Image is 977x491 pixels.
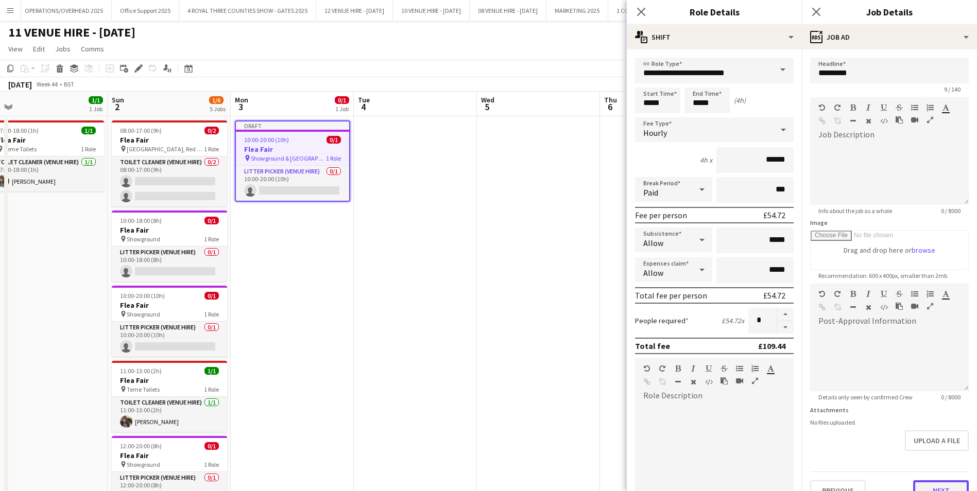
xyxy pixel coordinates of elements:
button: Bold [674,364,681,373]
button: Underline [705,364,712,373]
span: Mon [235,95,248,104]
div: 1 Job [335,105,349,113]
span: 11:00-13:00 (2h) [120,367,162,375]
button: Horizontal Line [674,378,681,386]
div: Shift [627,25,802,49]
app-card-role: Toilet Cleaner (Venue Hire)0/208:00-17:00 (9h) [112,156,227,206]
a: View [4,42,27,56]
span: 1 Role [326,154,341,162]
span: 0/1 [204,217,219,224]
button: Clear Formatting [865,117,872,125]
span: Wed [481,95,494,104]
span: 10:00-18:00 (8h) [120,217,162,224]
button: Ordered List [927,290,934,298]
button: Text Color [942,103,949,112]
span: 5 [479,101,494,113]
button: Clear Formatting [865,303,872,311]
span: Showground & [GEOGRAPHIC_DATA] [251,154,326,162]
button: Paste as plain text [896,116,903,124]
span: 3 [233,101,248,113]
button: HTML Code [880,303,887,311]
button: 08 VENUE HIRE - [DATE] [470,1,546,21]
app-job-card: 08:00-17:00 (9h)0/2Flea Fair [GEOGRAPHIC_DATA], Red Toilets1 RoleToilet Cleaner (Venue Hire)0/208... [112,120,227,206]
div: No files uploaded. [810,418,969,426]
span: Allow [643,268,663,278]
app-job-card: 11:00-13:00 (2h)1/1Flea Fair Teme Toilets1 RoleToilet Cleaner (Venue Hire)1/111:00-13:00 (2h)[PER... [112,361,227,432]
label: People required [635,316,689,325]
span: 1 Role [204,310,219,318]
button: Redo [834,290,841,298]
button: Underline [880,103,887,112]
button: 1 COUNTRYTASTIC - SHOWS 2025 [608,1,711,21]
div: Draft [236,121,349,130]
div: [DATE] [8,79,32,90]
button: Italic [865,290,872,298]
div: 5 Jobs [210,105,226,113]
button: Fullscreen [927,302,934,310]
button: Increase [777,308,794,321]
span: 12:00-20:00 (8h) [120,442,162,450]
div: Fee per person [635,210,687,220]
span: 1 Role [81,145,96,153]
app-card-role: Litter Picker (Venue Hire)0/110:00-20:00 (10h) [236,166,349,201]
span: 0 / 8000 [933,207,969,215]
span: 10:00-20:00 (10h) [244,136,289,144]
span: Paid [643,187,658,198]
button: Undo [643,364,650,373]
span: 08:00-17:00 (9h) [120,127,162,134]
a: Edit [29,42,49,56]
h3: Role Details [627,5,802,19]
span: 0/1 [204,292,219,300]
h3: Flea Fair [112,135,227,145]
app-card-role: Litter Picker (Venue Hire)0/110:00-18:00 (8h) [112,247,227,282]
span: 0/2 [204,127,219,134]
h3: Flea Fair [112,225,227,235]
button: Unordered List [736,364,743,373]
span: Allow [643,238,663,248]
span: 6 [603,101,617,113]
h1: 11 VENUE HIRE - [DATE] [8,25,135,40]
span: Comms [81,44,104,54]
button: Redo [834,103,841,112]
button: Horizontal Line [849,303,856,311]
span: 1/6 [209,96,224,104]
button: 10 VENUE HIRE - [DATE] [393,1,470,21]
button: Ordered List [927,103,934,112]
button: Strikethrough [896,103,903,112]
button: Undo [818,103,826,112]
a: Jobs [51,42,75,56]
div: £54.72 [763,210,785,220]
div: 10:00-20:00 (10h)0/1Flea Fair Showground1 RoleLitter Picker (Venue Hire)0/110:00-20:00 (10h) [112,286,227,357]
span: Edit [33,44,45,54]
span: 1 Role [204,461,219,468]
div: £109.44 [758,341,785,351]
button: Underline [880,290,887,298]
button: Decrease [777,321,794,334]
button: Paste as plain text [896,302,903,310]
button: Horizontal Line [849,117,856,125]
button: MARKETING 2025 [546,1,608,21]
div: BST [64,80,74,88]
span: View [8,44,23,54]
button: Insert video [911,116,918,124]
div: Total fee [635,341,670,351]
div: (4h) [734,96,746,105]
button: Upload a file [905,430,969,451]
div: 10:00-18:00 (8h)0/1Flea Fair Showground1 RoleLitter Picker (Venue Hire)0/110:00-18:00 (8h) [112,211,227,282]
button: 12 VENUE HIRE - [DATE] [316,1,393,21]
button: Bold [849,103,856,112]
span: Teme Toilets [4,145,37,153]
span: 0/1 [335,96,349,104]
span: 10:00-20:00 (10h) [120,292,165,300]
span: Hourly [643,128,667,138]
app-job-card: Draft10:00-20:00 (10h)0/1Flea Fair Showground & [GEOGRAPHIC_DATA]1 RoleLitter Picker (Venue Hire)... [235,120,350,202]
span: 1 Role [204,145,219,153]
div: Total fee per person [635,290,707,301]
h3: Flea Fair [112,376,227,385]
button: 4 ROYAL THREE COUNTIES SHOW - GATES 2025 [179,1,316,21]
app-card-role: Litter Picker (Venue Hire)0/110:00-20:00 (10h) [112,322,227,357]
span: 1 Role [204,385,219,393]
h3: Job Details [802,5,977,19]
